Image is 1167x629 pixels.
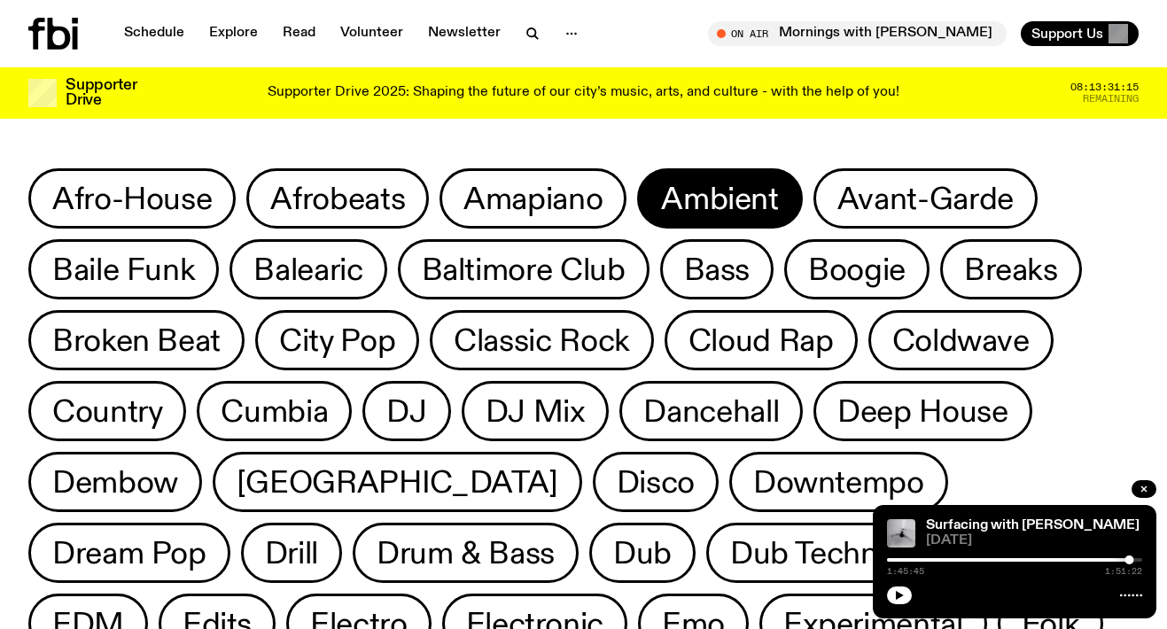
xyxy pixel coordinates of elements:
span: Afrobeats [270,182,405,216]
p: Supporter Drive 2025: Shaping the future of our city’s music, arts, and culture - with the help o... [268,85,899,101]
span: Boogie [808,252,906,287]
span: Drum & Bass [377,536,555,571]
span: Baile Funk [52,252,195,287]
button: Baile Funk [28,239,219,299]
a: Schedule [113,21,195,46]
button: Baltimore Club [398,239,650,299]
button: Ambient [637,168,802,229]
span: 08:13:31:15 [1070,82,1139,92]
button: Drum & Bass [353,523,579,583]
button: Avant-Garde [813,168,1038,229]
h3: Supporter Drive [66,78,136,108]
span: Dub [613,536,672,571]
span: Remaining [1083,94,1139,104]
span: DJ [386,394,426,429]
span: Classic Rock [454,323,630,358]
span: 1:51:22 [1105,567,1142,576]
span: Coldwave [892,323,1030,358]
span: Deep House [837,394,1008,429]
span: Breaks [964,252,1058,287]
span: Balearic [253,252,362,287]
button: Breaks [940,239,1082,299]
button: City Pop [255,310,419,370]
button: Support Us [1021,21,1139,46]
a: Read [272,21,326,46]
button: Dub [589,523,696,583]
span: Country [52,394,162,429]
span: [GEOGRAPHIC_DATA] [237,465,558,500]
button: Amapiano [440,168,626,229]
span: Cumbia [221,394,328,429]
button: Cloud Rap [665,310,858,370]
button: On AirMornings with [PERSON_NAME] [708,21,1007,46]
button: Dancehall [619,381,803,441]
button: Boogie [784,239,930,299]
button: DJ [362,381,450,441]
button: Balearic [230,239,386,299]
span: 1:45:45 [887,567,924,576]
button: Afro-House [28,168,236,229]
span: Amapiano [463,182,603,216]
span: Disco [617,465,695,500]
span: City Pop [279,323,395,358]
button: Broken Beat [28,310,245,370]
a: Volunteer [330,21,414,46]
button: Dub Techno [706,523,919,583]
span: Dembow [52,465,178,500]
button: Dembow [28,452,202,512]
span: Dancehall [643,394,779,429]
button: DJ Mix [462,381,610,441]
button: Classic Rock [430,310,654,370]
button: Disco [593,452,719,512]
button: Coldwave [868,310,1054,370]
button: Bass [660,239,774,299]
span: Afro-House [52,182,212,216]
button: Drill [241,523,342,583]
span: [DATE] [926,534,1142,547]
span: Avant-Garde [837,182,1014,216]
button: Afrobeats [246,168,429,229]
span: Drill [265,536,318,571]
a: Surfacing with [PERSON_NAME] [926,518,1140,532]
button: Dream Pop [28,523,230,583]
button: Country [28,381,186,441]
button: Downtempo [729,452,948,512]
span: Dream Pop [52,536,206,571]
span: Broken Beat [52,323,221,358]
span: Support Us [1031,26,1103,42]
span: Baltimore Club [422,252,626,287]
span: Cloud Rap [689,323,834,358]
span: DJ Mix [486,394,586,429]
span: Bass [684,252,751,287]
button: Deep House [813,381,1031,441]
button: Cumbia [197,381,352,441]
span: Dub Techno [730,536,895,571]
span: Downtempo [753,465,924,500]
a: Newsletter [417,21,511,46]
button: [GEOGRAPHIC_DATA] [213,452,582,512]
span: Ambient [661,182,778,216]
a: Explore [198,21,268,46]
